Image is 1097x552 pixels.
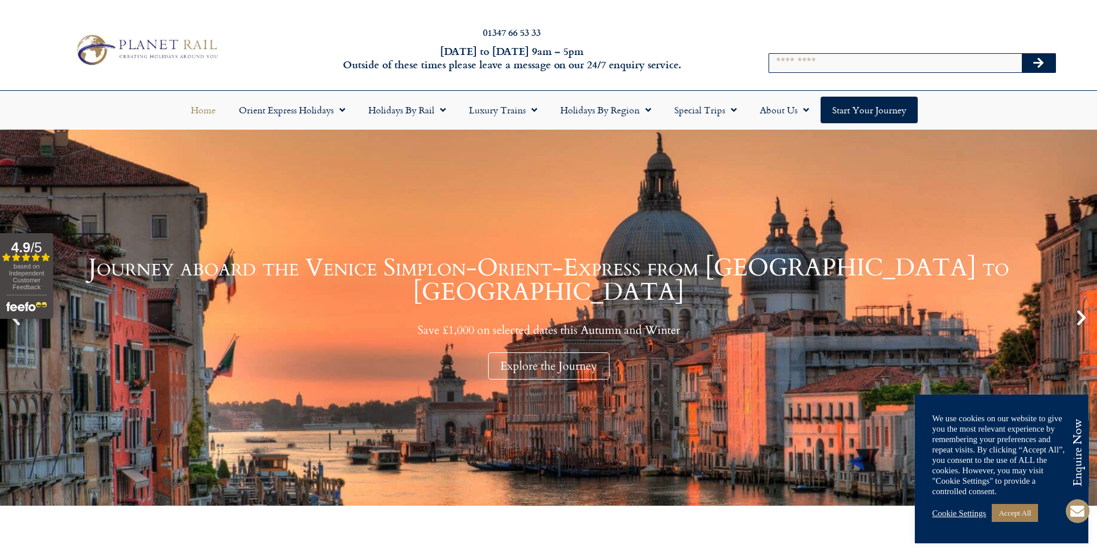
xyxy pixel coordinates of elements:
[227,97,357,123] a: Orient Express Holidays
[71,31,221,68] img: Planet Rail Train Holidays Logo
[748,97,821,123] a: About Us
[296,45,729,72] h6: [DATE] to [DATE] 9am – 5pm Outside of these times please leave a message on our 24/7 enquiry serv...
[932,508,986,518] a: Cookie Settings
[992,504,1038,522] a: Accept All
[663,97,748,123] a: Special Trips
[821,97,918,123] a: Start your Journey
[488,352,610,380] div: Explore the Journey
[1072,308,1091,327] div: Next slide
[6,97,1091,123] nav: Menu
[179,97,227,123] a: Home
[357,97,457,123] a: Holidays by Rail
[932,413,1071,496] div: We use cookies on our website to give you the most relevant experience by remembering your prefer...
[549,97,663,123] a: Holidays by Region
[483,25,541,39] a: 01347 66 53 33
[1022,54,1055,72] button: Search
[457,97,549,123] a: Luxury Trains
[29,323,1068,337] p: Save £1,000 on selected dates this Autumn and Winter
[29,256,1068,304] h1: Journey aboard the Venice Simplon-Orient-Express from [GEOGRAPHIC_DATA] to [GEOGRAPHIC_DATA]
